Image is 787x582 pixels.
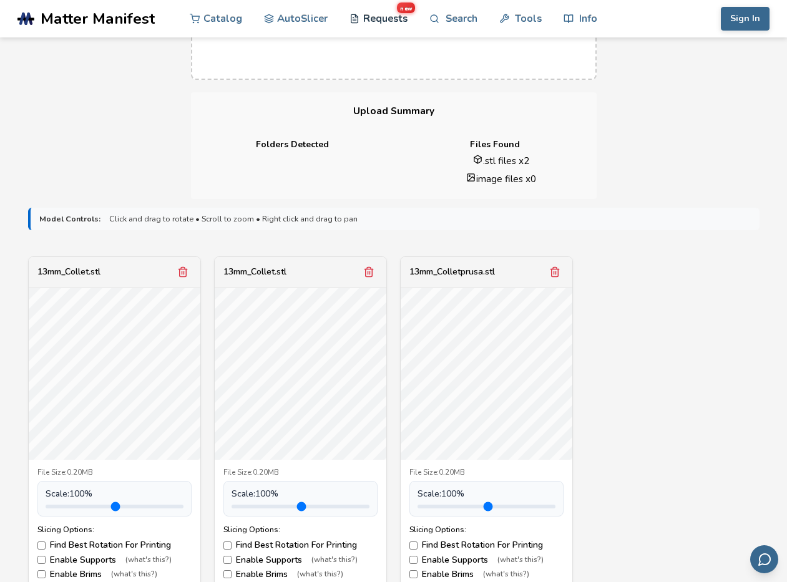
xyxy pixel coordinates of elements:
label: Find Best Rotation For Printing [223,540,378,550]
li: image files x 0 [415,172,588,185]
button: Send feedback via email [750,545,778,573]
span: (what's this?) [125,556,172,565]
input: Enable Supports(what's this?) [223,556,232,564]
li: .stl files x 2 [415,154,588,167]
div: Slicing Options: [409,525,564,534]
button: Sign In [721,7,770,31]
span: Scale: 100 % [46,489,92,499]
span: new [397,2,415,13]
span: (what's this?) [483,570,529,579]
input: Find Best Rotation For Printing [223,541,232,550]
input: Enable Brims(what's this?) [223,570,232,578]
span: Scale: 100 % [232,489,278,499]
input: Enable Brims(what's this?) [409,570,418,578]
button: Remove model [546,263,564,281]
label: Find Best Rotation For Printing [409,540,564,550]
div: 13mm_Collet.stl [223,267,286,277]
label: Enable Brims [409,570,564,580]
button: Remove model [360,263,378,281]
span: (what's this?) [311,556,358,565]
span: Click and drag to rotate • Scroll to zoom • Right click and drag to pan [109,215,358,223]
input: Enable Brims(what's this?) [37,570,46,578]
div: File Size: 0.20MB [409,468,564,477]
label: Enable Brims [223,570,378,580]
div: File Size: 0.20MB [37,468,192,477]
input: Enable Supports(what's this?) [37,556,46,564]
span: (what's this?) [297,570,343,579]
span: (what's this?) [497,556,544,565]
input: Enable Supports(what's this?) [409,556,418,564]
div: 13mm_Collet.stl [37,267,100,277]
h4: Folders Detected [200,140,385,150]
h3: Upload Summary [191,92,597,130]
span: Matter Manifest [41,10,155,27]
span: (what's this?) [111,570,157,579]
input: Find Best Rotation For Printing [409,541,418,550]
strong: Model Controls: [39,215,100,223]
div: File Size: 0.20MB [223,468,378,477]
label: Enable Supports [223,555,378,565]
label: Find Best Rotation For Printing [37,540,192,550]
label: Enable Brims [37,570,192,580]
span: Scale: 100 % [418,489,464,499]
div: 13mm_Colletprusa.stl [409,267,495,277]
label: Enable Supports [409,555,564,565]
button: Remove model [174,263,192,281]
input: Find Best Rotation For Printing [37,541,46,550]
label: Enable Supports [37,555,192,565]
div: Slicing Options: [223,525,378,534]
h4: Files Found [403,140,588,150]
div: Slicing Options: [37,525,192,534]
